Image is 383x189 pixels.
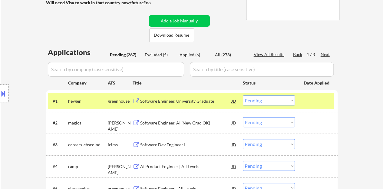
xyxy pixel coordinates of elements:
[140,142,232,148] div: Software Dev Engineer I
[215,52,245,58] div: All (278)
[254,51,286,58] div: View All Results
[140,98,232,104] div: Software Engineer, University Graduate
[108,80,133,86] div: ATS
[180,52,210,58] div: Applied (6)
[231,139,237,150] div: JD
[108,164,133,175] div: [PERSON_NAME]
[110,52,140,58] div: Pending (267)
[231,117,237,128] div: JD
[231,95,237,106] div: JD
[243,77,295,88] div: Status
[48,62,184,77] input: Search by company (case sensitive)
[307,51,321,58] div: 1 / 3
[133,80,237,86] div: Title
[231,161,237,172] div: JD
[108,142,133,148] div: icims
[53,164,63,170] div: #4
[145,52,175,58] div: Excluded (5)
[304,80,330,86] div: Date Applied
[108,120,133,132] div: [PERSON_NAME]
[68,164,108,170] div: ramp
[321,51,330,58] div: Next
[149,15,210,27] button: Add a Job Manually
[108,98,133,104] div: greenhouse
[140,120,232,126] div: Software Engineer, AI (New Grad OK)
[149,28,194,42] button: Download Resume
[140,164,232,170] div: AI Product Engineer | All Levels
[293,51,303,58] div: Back
[190,62,334,77] input: Search by title (case sensitive)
